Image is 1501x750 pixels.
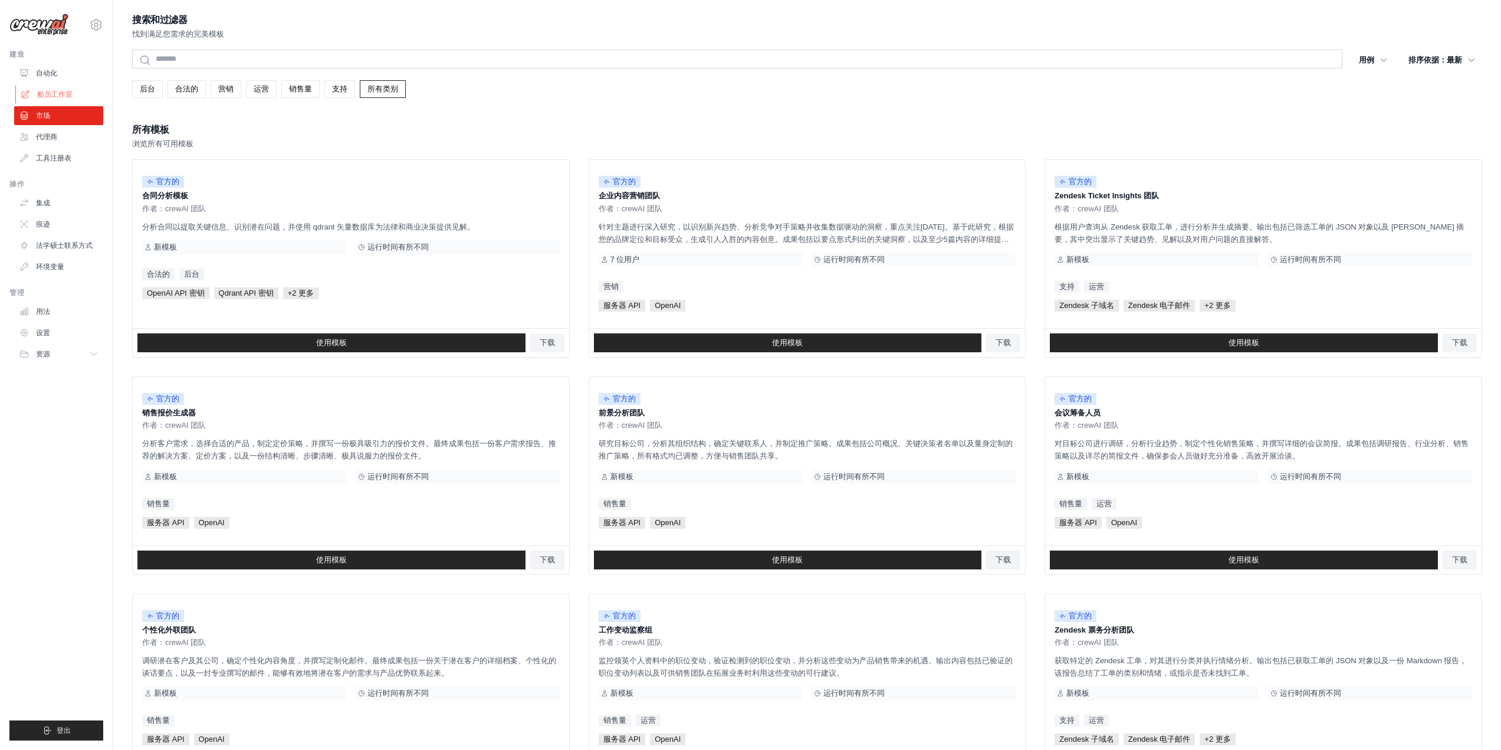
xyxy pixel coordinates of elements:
a: 工具注册表 [14,149,103,168]
font: 分析客户需求，选择合适的产品，制定定价策略，并撰写一份极具吸引力的报价文件。最终成果包括一份客户需求报告、推荐的解决方案、定价方案，以及一份结构清晰、步骤清晰、极具说服力的报价文件。 [142,439,556,460]
a: 使用模板 [137,551,525,569]
font: 登出 [57,726,71,735]
font: 下载 [996,338,1011,347]
font: 营销 [603,282,619,291]
font: 对目标公司进行调研，分析行业趋势，制定个性化销售策略，并撰写详细的会议简报。成果包括调研报告、行业分析、销售策略以及详尽的简报文件，确保参会人员做好充分准备，高效开展洽谈。 [1055,439,1469,460]
font: 运行时间有所不同 [823,689,885,697]
a: 代理商 [14,127,103,146]
a: 运营 [1092,498,1116,510]
a: 运营 [1084,715,1109,726]
font: 找到满足您需求的完美模板 [132,30,224,38]
font: 销售量 [289,84,312,93]
font: 运营 [1089,716,1104,725]
font: 运营 [1096,499,1112,508]
font: 新模板 [610,689,633,697]
a: 后台 [179,268,204,280]
a: 营销 [599,281,623,293]
a: 所有类别 [360,80,406,98]
font: 作者：crewAI 团队 [142,421,206,430]
font: 合同分析模板 [142,191,188,200]
a: 合法的 [142,268,175,280]
font: 针对主题进行深入研究，以识别新兴趋势、分析竞争对手策略并收集数据驱动的洞察，重点关注[DATE]。基于此研究，根据您的品牌定位和目标受众，生成引人入胜的内容创意。成果包括以要点形式列出的关键洞察... [599,222,1014,256]
font: 运营 [254,84,269,93]
a: 销售量 [599,498,631,510]
font: 分析合同以提取关键信息、识别潜在问题，并使用 qdrant 矢量数据库为法律和商业决策提供见解。 [142,222,475,231]
font: 服务器 API [1059,518,1097,527]
a: 销售量 [1055,498,1087,510]
font: 官方的 [613,177,636,186]
button: 资源 [14,345,103,363]
font: 作者：crewAI 团队 [599,421,662,430]
font: 官方的 [613,394,636,403]
font: Zendesk 子域名 [1059,735,1114,744]
button: 用例 [1352,50,1394,71]
font: 浏览所有可用模板 [132,139,193,148]
font: 法学硕士联系方式 [36,241,93,250]
font: 7 位用户 [610,255,640,264]
font: 根据用户查询从 Zendesk 获取工单，进行分析并生成摘要。输出包括已筛选工单的 JSON 对象以及 [PERSON_NAME] 摘要，其中突出显示了关键趋势、见解以及对用户问题的直接解答。 [1055,222,1464,244]
font: 船员工作室 [37,90,73,99]
font: 使用模板 [1229,555,1259,564]
font: 集成 [36,199,50,207]
font: 新模板 [1066,255,1089,264]
font: 合法的 [175,84,198,93]
font: 操作 [9,180,24,188]
font: Zendesk 子域名 [1059,301,1114,310]
font: 下载 [540,555,555,564]
a: 集成 [14,194,103,212]
font: 服务器 API [147,518,185,527]
font: 销售报价生成器 [142,408,196,417]
font: 后台 [184,270,199,279]
font: 新模板 [1066,472,1089,481]
font: 销售量 [603,499,626,508]
font: 新模板 [154,243,177,251]
font: 官方的 [1069,394,1092,403]
font: 作者：crewAI 团队 [1055,638,1118,647]
font: 环境变量 [36,263,64,271]
a: 支持 [1055,281,1079,293]
a: 使用模板 [1050,551,1438,569]
font: OpenAI [199,735,225,744]
a: 下载 [530,333,564,352]
font: OpenAI [655,518,681,527]
font: 服务器 API [603,735,641,744]
font: 新模板 [1066,689,1089,697]
font: 管理 [9,289,24,297]
font: 监控领英个人资料中的职位变动，验证检测到的职位变动，并分析这些变动为产品销售带来的机遇。输出内容包括已验证的职位变动列表以及可供销售团队在拓展业务时利用这些变动的可行建议。 [599,656,1013,677]
font: 使用模板 [316,555,347,564]
font: 销售量 [147,499,170,508]
font: 运行时间有所不同 [823,255,885,264]
a: 用法 [14,302,103,321]
font: 代理商 [36,133,57,141]
a: 下载 [1443,333,1477,352]
a: 市场 [14,106,103,125]
font: 使用模板 [316,338,347,347]
font: 运营 [1089,282,1104,291]
button: 排序依据：最新 [1401,50,1482,71]
font: OpenAI [199,518,225,527]
font: 所有类别 [367,84,398,93]
font: 建造 [9,50,24,58]
a: 法学硕士联系方式 [14,236,103,255]
font: 新模板 [154,472,177,481]
font: 工具注册表 [36,154,71,162]
a: 设置 [14,323,103,342]
font: 研究目标公司，分析其组织结构，确定关键联系人，并制定推广策略。成果包括公司概况、关键决策者名单以及量身定制的推广策略，所有格式均已调整，方便与销售团队共享。 [599,439,1013,460]
a: 使用模板 [594,551,982,569]
font: +2 更多 [288,289,314,297]
a: 运营 [1084,281,1109,293]
font: 获取特定的 Zendesk 工单，对其进行分类并执行情绪分析。输出包括已获取工单的 JSON 对象以及一份 Markdown 报告，该报告总结了工单的类别和情绪，或指示是否未找到工单。 [1055,656,1467,677]
font: 市场 [36,112,50,120]
a: 支持 [1055,715,1079,726]
font: 服务器 API [147,735,185,744]
font: 服务器 API [603,518,641,527]
a: 下载 [1443,551,1477,569]
font: 运行时间有所不同 [367,472,429,481]
a: 支持 [324,80,355,98]
a: 运营 [246,80,277,98]
font: 使用模板 [1229,338,1259,347]
a: 环境变量 [14,257,103,276]
font: 使用模板 [772,555,803,564]
font: 销售量 [603,716,626,725]
a: 下载 [530,551,564,569]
